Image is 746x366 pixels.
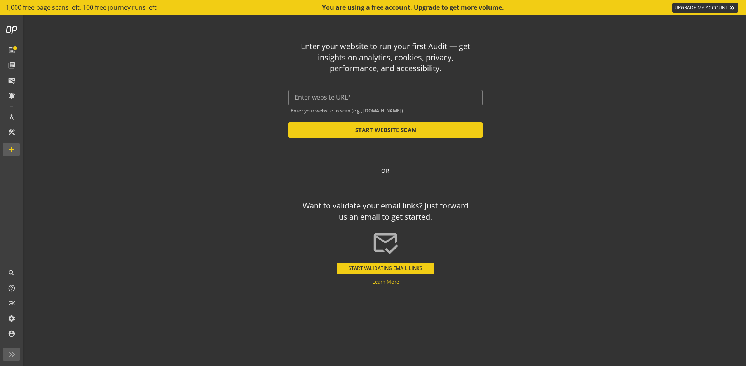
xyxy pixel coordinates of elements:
a: Learn More [372,278,399,285]
mat-icon: settings [8,315,16,322]
mat-icon: library_books [8,61,16,69]
mat-hint: Enter your website to scan (e.g., [DOMAIN_NAME]) [291,106,403,114]
mat-icon: add [8,145,16,153]
mat-icon: list_alt [8,46,16,54]
span: 1,000 free page scans left, 100 free journey runs left [6,3,157,12]
button: START VALIDATING EMAIL LINKS [337,263,434,274]
mat-icon: mark_email_read [8,77,16,84]
div: Enter your website to run your first Audit — get insights on analytics, cookies, privacy, perform... [299,41,472,74]
div: Want to validate your email links? Just forward us an email to get started. [299,200,472,222]
mat-icon: keyboard_double_arrow_right [728,4,736,12]
mat-icon: architecture [8,113,16,121]
input: Enter website URL* [295,94,476,101]
mat-icon: help_outline [8,284,16,292]
mat-icon: search [8,269,16,277]
mat-icon: account_circle [8,330,16,338]
a: UPGRADE MY ACCOUNT [672,3,738,13]
mat-icon: mark_email_read [372,229,399,256]
mat-icon: notifications_active [8,92,16,100]
mat-icon: construction [8,128,16,136]
span: OR [381,167,390,175]
mat-icon: multiline_chart [8,299,16,307]
button: START WEBSITE SCAN [288,122,483,138]
div: You are using a free account. Upgrade to get more volume. [322,3,505,12]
